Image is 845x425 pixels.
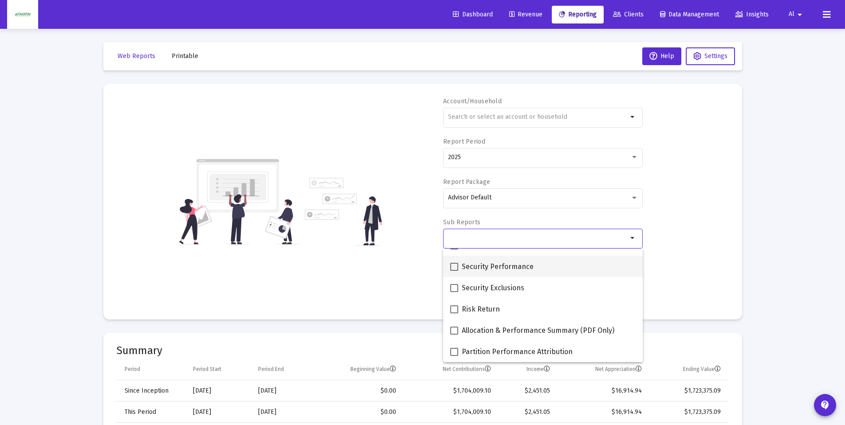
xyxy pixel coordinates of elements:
div: [DATE] [258,386,307,395]
td: Column Net Appreciation [556,359,648,380]
div: Ending Value [683,366,721,373]
span: Revenue [509,11,542,18]
td: $16,914.94 [556,402,648,423]
mat-icon: contact_support [820,400,830,410]
span: Al [789,11,794,18]
div: Net Contributions [443,366,491,373]
img: Dashboard [14,6,31,23]
div: Net Appreciation [595,366,642,373]
div: [DATE] [193,386,246,395]
input: Search or select an account or household [448,113,628,121]
a: Clients [606,6,651,23]
td: $16,914.94 [556,380,648,402]
span: Clients [613,11,644,18]
span: Partition Performance Attribution [462,347,573,357]
td: $1,723,375.09 [648,402,728,423]
mat-icon: arrow_drop_down [794,6,805,23]
button: Help [642,47,681,65]
span: Insights [735,11,769,18]
button: Web Reports [110,47,162,65]
label: Sub Reports [443,218,480,226]
div: Data grid [117,359,729,423]
mat-chip-list: Selection [448,233,628,243]
div: Income [527,366,550,373]
span: Web Reports [118,52,155,60]
a: Dashboard [446,6,500,23]
span: Security Performance [462,261,534,272]
td: $0.00 [314,380,402,402]
span: Security Exclusions [462,283,524,293]
td: Column Ending Value [648,359,728,380]
mat-icon: arrow_drop_down [628,233,638,243]
span: Allocation & Performance Summary (PDF Only) [462,325,614,336]
label: Account/Household [443,97,502,105]
td: Column Net Contributions [402,359,497,380]
span: Risk Return [462,304,500,315]
button: Al [778,5,816,23]
td: Column Period End [252,359,314,380]
img: reporting-alt [305,178,382,246]
div: [DATE] [258,408,307,417]
td: This Period [117,402,187,423]
span: Data Management [660,11,719,18]
td: $0.00 [314,402,402,423]
div: Period Start [193,366,221,373]
span: Dashboard [453,11,493,18]
label: Report Package [443,178,490,186]
img: reporting [177,158,299,246]
a: Data Management [653,6,726,23]
a: Insights [728,6,776,23]
div: Beginning Value [350,366,396,373]
span: Printable [172,52,198,60]
span: Reporting [559,11,597,18]
label: Report Period [443,138,485,145]
td: Since Inception [117,380,187,402]
td: $2,451.05 [497,380,556,402]
button: Printable [165,47,205,65]
span: Advisor Default [448,194,491,201]
td: Column Period Start [187,359,252,380]
td: Column Beginning Value [314,359,402,380]
div: Period End [258,366,284,373]
mat-card-title: Summary [117,346,729,355]
span: Settings [704,52,727,60]
a: Reporting [552,6,604,23]
td: $1,704,009.10 [402,402,497,423]
span: Help [649,52,674,60]
td: $1,723,375.09 [648,380,728,402]
td: $2,451.05 [497,402,556,423]
mat-icon: arrow_drop_down [628,112,638,122]
td: $1,704,009.10 [402,380,497,402]
div: [DATE] [193,408,246,417]
button: Settings [686,47,735,65]
a: Revenue [502,6,550,23]
td: Column Income [497,359,556,380]
span: 2025 [448,153,461,161]
div: Period [125,366,140,373]
td: Column Period [117,359,187,380]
